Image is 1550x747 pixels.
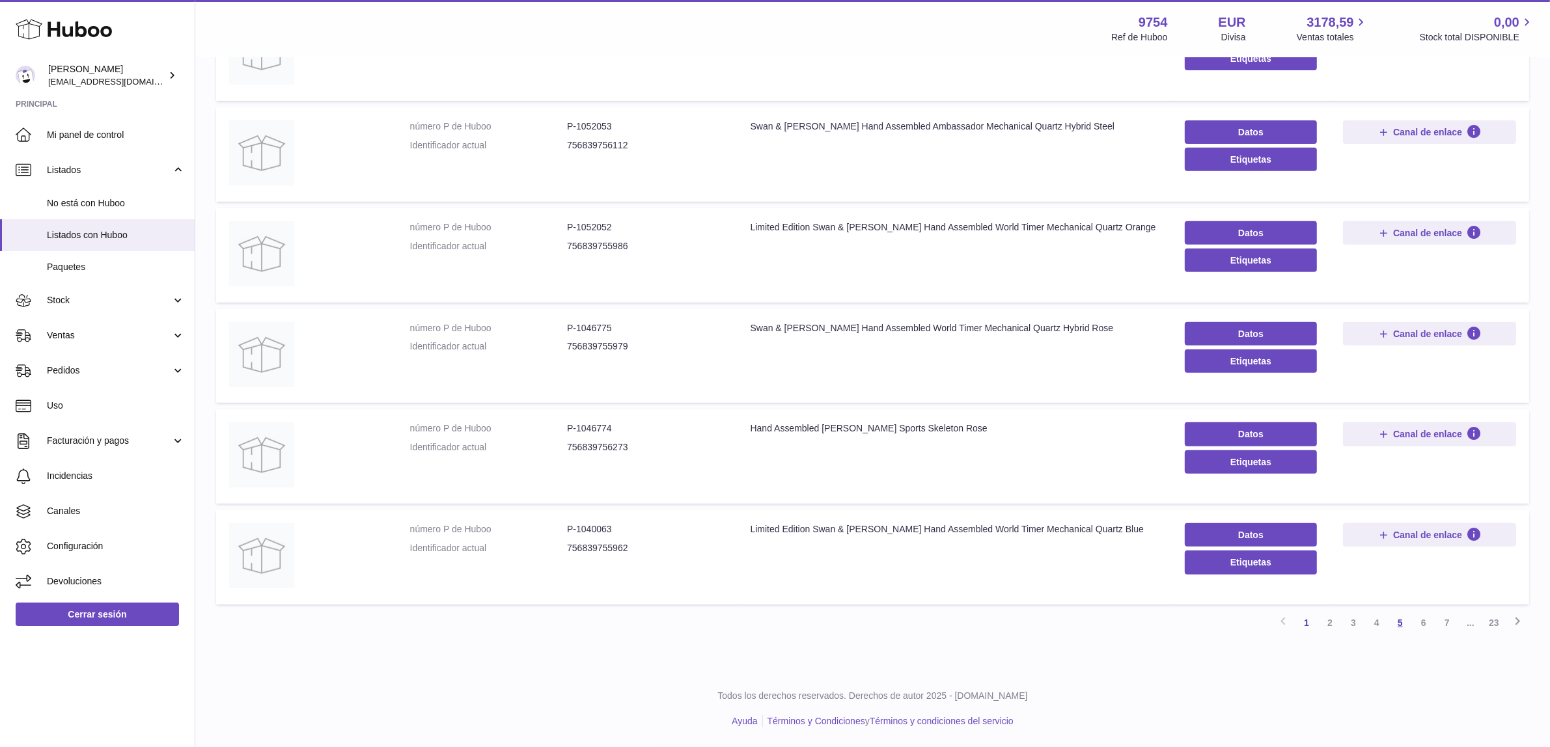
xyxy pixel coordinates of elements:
[1343,523,1516,547] button: Canal de enlace
[16,66,35,85] img: internalAdmin-9754@internal.huboo.com
[1420,14,1534,44] a: 0,00 Stock total DISPONIBLE
[1221,31,1246,44] div: Divisa
[410,221,567,234] dt: número P de Huboo
[1111,31,1167,44] div: Ref de Huboo
[567,139,724,152] dd: 756839756112
[47,129,185,141] span: Mi panel de control
[1297,31,1369,44] span: Ventas totales
[1185,450,1317,474] button: Etiquetas
[1307,14,1353,31] span: 3178,59
[751,322,1159,334] div: Swan & [PERSON_NAME] Hand Assembled World Timer Mechanical Quartz Hybrid Rose
[410,542,567,554] dt: Identificador actual
[1389,611,1412,634] a: 5
[410,523,567,536] dt: número P de Huboo
[751,523,1159,536] div: Limited Edition Swan & [PERSON_NAME] Hand Assembled World Timer Mechanical Quartz Blue
[1342,611,1365,634] a: 3
[1393,428,1462,440] span: Canal de enlace
[1343,120,1516,144] button: Canal de enlace
[1343,221,1516,245] button: Canal de enlace
[1185,322,1317,346] a: Datos
[1393,227,1462,239] span: Canal de enlace
[751,120,1159,133] div: Swan & [PERSON_NAME] Hand Assembled Ambassador Mechanical Quartz Hybrid Steel
[1420,31,1534,44] span: Stock total DISPONIBLE
[1393,529,1462,541] span: Canal de enlace
[1185,422,1317,446] a: Datos
[567,120,724,133] dd: P-1052053
[1393,126,1462,138] span: Canal de enlace
[1219,14,1246,31] strong: EUR
[410,322,567,334] dt: número P de Huboo
[567,422,724,435] dd: P-1046774
[1393,328,1462,340] span: Canal de enlace
[410,240,567,252] dt: Identificador actual
[47,400,185,412] span: Uso
[410,120,567,133] dt: número P de Huboo
[47,197,185,210] span: No está con Huboo
[410,340,567,353] dt: Identificador actual
[1185,523,1317,547] a: Datos
[567,340,724,353] dd: 756839755979
[229,523,294,588] img: Limited Edition Swan & Edgar Hand Assembled World Timer Mechanical Quartz Blue
[1482,611,1506,634] a: 23
[768,716,865,726] a: Términos y Condiciones
[47,229,185,241] span: Listados con Huboo
[1185,47,1317,70] button: Etiquetas
[47,294,171,306] span: Stock
[732,716,757,726] a: Ayuda
[1185,120,1317,144] a: Datos
[47,364,171,377] span: Pedidos
[567,322,724,334] dd: P-1046775
[1139,14,1168,31] strong: 9754
[1185,349,1317,373] button: Etiquetas
[47,164,171,176] span: Listados
[763,715,1014,727] li: y
[1185,148,1317,171] button: Etiquetas
[1297,14,1369,44] a: 3178,59 Ventas totales
[567,240,724,252] dd: 756839755986
[48,76,191,87] span: [EMAIL_ADDRESS][DOMAIN_NAME]
[1318,611,1342,634] a: 2
[567,441,724,454] dd: 756839756273
[47,261,185,273] span: Paquetes
[1365,611,1389,634] a: 4
[47,470,185,482] span: Incidencias
[751,422,1159,435] div: Hand Assembled [PERSON_NAME] Sports Skeleton Rose
[1494,14,1519,31] span: 0,00
[47,329,171,342] span: Ventas
[229,120,294,185] img: Swan & Edgar Hand Assembled Ambassador Mechanical Quartz Hybrid Steel
[229,221,294,286] img: Limited Edition Swan & Edgar Hand Assembled World Timer Mechanical Quartz Orange
[1185,221,1317,245] a: Datos
[1185,249,1317,272] button: Etiquetas
[229,422,294,487] img: Hand Assembled Anthony James Sports Skeleton Rose
[870,716,1014,726] a: Términos y condiciones del servicio
[410,441,567,454] dt: Identificador actual
[206,690,1540,702] p: Todos los derechos reservados. Derechos de autor 2025 - [DOMAIN_NAME]
[410,422,567,435] dt: número P de Huboo
[1435,611,1459,634] a: 7
[751,221,1159,234] div: Limited Edition Swan & [PERSON_NAME] Hand Assembled World Timer Mechanical Quartz Orange
[567,542,724,554] dd: 756839755962
[47,575,185,588] span: Devoluciones
[1459,611,1482,634] span: ...
[1295,611,1318,634] a: 1
[1343,322,1516,346] button: Canal de enlace
[567,523,724,536] dd: P-1040063
[1412,611,1435,634] a: 6
[567,221,724,234] dd: P-1052052
[47,435,171,447] span: Facturación y pagos
[1343,422,1516,446] button: Canal de enlace
[47,505,185,517] span: Canales
[48,63,165,88] div: [PERSON_NAME]
[410,139,567,152] dt: Identificador actual
[16,603,179,626] a: Cerrar sesión
[229,322,294,387] img: Swan & Edgar Hand Assembled World Timer Mechanical Quartz Hybrid Rose
[47,540,185,552] span: Configuración
[1185,550,1317,574] button: Etiquetas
